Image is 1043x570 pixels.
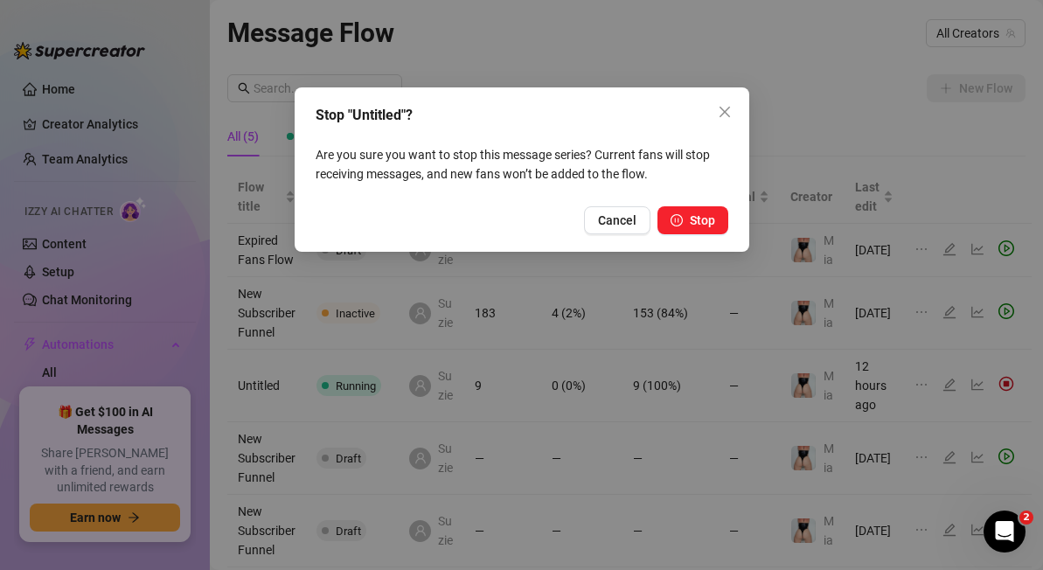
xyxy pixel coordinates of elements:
span: Stop [690,213,715,227]
iframe: Intercom live chat [984,511,1026,553]
button: Close [711,98,739,126]
button: Stop [657,206,728,234]
span: Cancel [598,213,636,227]
div: Stop "Untitled"? [316,105,728,126]
button: Cancel [584,206,650,234]
span: 2 [1019,511,1033,525]
span: pause-circle [671,214,683,226]
span: Close [711,105,739,119]
p: Are you sure you want to stop this message series? Current fans will stop receiving messages, and... [316,145,728,184]
span: close [718,105,732,119]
